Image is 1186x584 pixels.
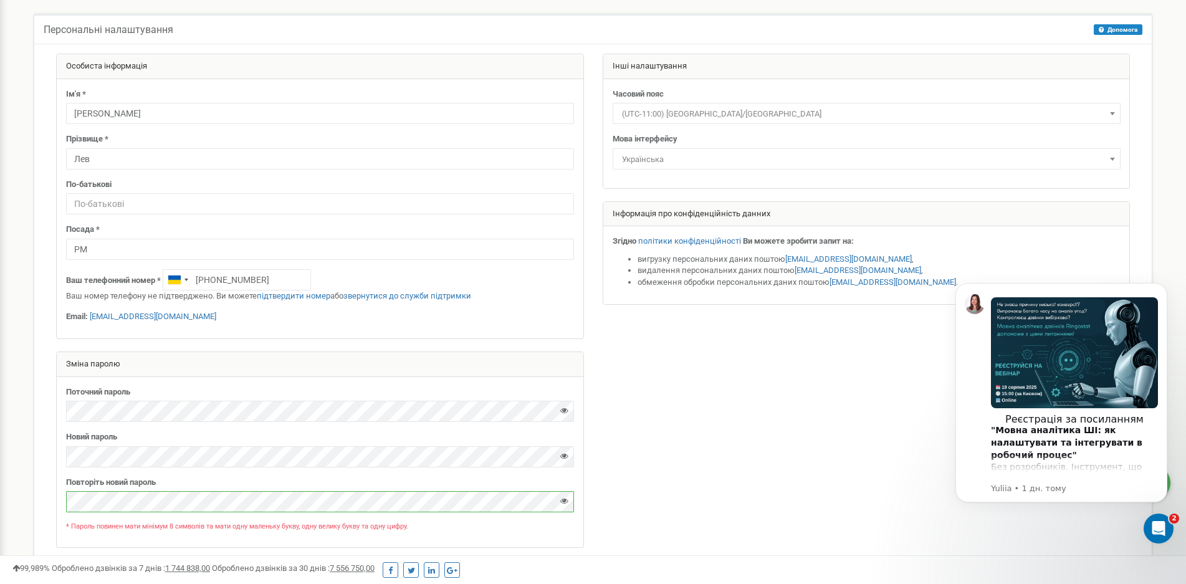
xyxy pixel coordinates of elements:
[1169,514,1179,524] span: 2
[52,563,210,573] span: Оброблено дзвінків за 7 днів :
[343,291,471,300] a: звернутися до служби підтримки
[613,89,664,100] label: Часовий пояс
[613,133,677,145] label: Мова інтерфейсу
[165,563,210,573] u: 1 744 838,00
[57,352,583,377] div: Зміна паролю
[330,563,375,573] u: 7 556 750,00
[57,54,583,79] div: Особиста інформація
[638,236,741,246] a: політики конфіденційності
[66,275,161,287] label: Ваш телефонний номер *
[638,254,1121,266] li: вигрузку персональних даних поштою ,
[66,431,117,443] label: Новий пароль
[66,148,574,170] input: Прізвище
[163,269,311,290] input: +1-800-555-55-55
[830,277,956,287] a: [EMAIL_ADDRESS][DOMAIN_NAME]
[743,236,854,246] strong: Ви можете зробити запит на:
[163,270,192,290] div: Telephone country code
[613,236,636,246] strong: Згідно
[66,386,130,398] label: Поточний пароль
[66,312,88,321] strong: Email:
[66,89,86,100] label: Ім'я *
[1144,514,1174,543] iframe: Intercom live chat
[212,563,375,573] span: Оброблено дзвінків за 30 днів :
[66,477,156,489] label: Повторіть новий пароль
[66,103,574,124] input: Ім'я
[66,133,108,145] label: Прізвище *
[613,148,1121,170] span: Українська
[44,24,173,36] h5: Персональні налаштування
[638,265,1121,277] li: видалення персональних даних поштою ,
[638,277,1121,289] li: обмеження обробки персональних даних поштою .
[617,151,1116,168] span: Українська
[603,54,1130,79] div: Інші налаштування
[66,290,574,302] p: Ваш номер телефону не підтверджено. Ви можете або
[66,179,112,191] label: По-батькові
[1094,24,1142,35] button: Допомога
[12,563,50,573] span: 99,989%
[257,291,330,300] a: підтвердити номер
[613,103,1121,124] span: (UTC-11:00) Pacific/Midway
[66,522,574,532] p: * Пароль повинен мати мінімум 8 символів та мати одну маленьку букву, одну велику букву та одну ц...
[795,266,921,275] a: [EMAIL_ADDRESS][DOMAIN_NAME]
[785,254,912,264] a: [EMAIL_ADDRESS][DOMAIN_NAME]
[937,264,1186,550] iframe: Intercom notifications повідомлення
[90,312,216,321] a: [EMAIL_ADDRESS][DOMAIN_NAME]
[603,202,1130,227] div: Інформація про конфіденційність данних
[66,193,574,214] input: По-батькові
[66,224,100,236] label: Посада *
[617,105,1116,123] span: (UTC-11:00) Pacific/Midway
[66,239,574,260] input: Посада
